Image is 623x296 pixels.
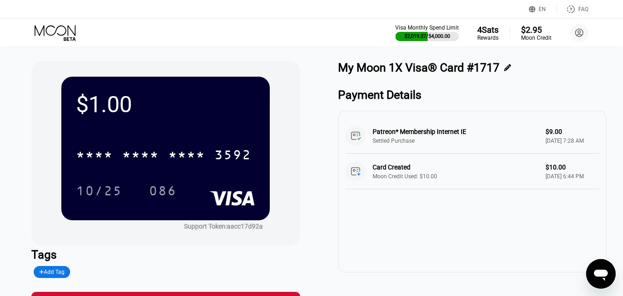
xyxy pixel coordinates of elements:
div: 4SatsRewards [477,25,498,41]
div: EN [539,6,546,12]
div: Tags [31,248,300,261]
iframe: Button to launch messaging window, conversation in progress [586,259,616,289]
div: EN [529,5,557,14]
div: $1.00 [76,91,255,118]
div: Add Tag [34,266,71,278]
div: 10/25 [76,185,122,199]
div: My Moon 1X Visa® Card #1717 [338,61,499,74]
div: 086 [142,179,184,202]
div: 3592 [214,149,251,163]
div: Support Token:aacc17d92a [184,223,263,230]
div: Moon Credit [521,35,552,41]
div: Add Tag [39,269,65,275]
div: 10/25 [69,179,129,202]
div: 4 Sats [477,25,498,35]
div: Support Token: aacc17d92a [184,223,263,230]
div: FAQ [578,6,588,12]
div: $2,019.37 / $4,000.00 [404,33,450,39]
div: Visa Monthly Spend Limit [395,24,459,31]
div: $2.95Moon Credit [521,25,552,41]
div: Rewards [477,35,498,41]
div: FAQ [557,5,588,14]
div: Visa Monthly Spend Limit$2,019.37/$4,000.00 [395,24,459,41]
div: Payment Details [338,88,607,102]
div: $2.95 [521,25,552,35]
div: 086 [149,185,177,199]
